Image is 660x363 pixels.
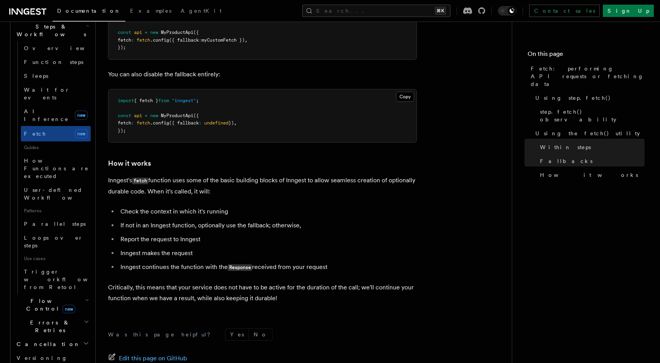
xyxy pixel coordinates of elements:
span: Use cases [21,252,91,265]
a: Within steps [537,140,645,154]
span: { fetch } [134,98,158,103]
div: Steps & Workflows [14,41,91,294]
span: new [75,129,88,138]
kbd: ⌘K [435,7,446,15]
span: new [63,305,75,313]
span: api [134,113,142,118]
span: Flow Control [14,297,85,313]
span: import [118,98,134,103]
a: Sign Up [603,5,654,17]
a: Loops over steps [21,231,91,252]
span: = [145,113,147,118]
a: How it works [537,168,645,182]
span: Function steps [24,59,83,65]
span: Versioning [17,355,68,361]
a: How Functions are executed [21,154,91,183]
span: = [145,30,147,35]
li: Inngest makes the request [118,248,417,259]
span: Overview [24,45,103,51]
span: Guides [21,141,91,154]
span: Examples [130,8,171,14]
span: User-defined Workflows [24,187,93,201]
span: Fallbacks [540,157,592,165]
li: Check the context in which it's running [118,206,417,217]
span: Fetch [24,131,46,137]
a: Parallel steps [21,217,91,231]
button: Flow Controlnew [14,294,91,316]
span: Errors & Retries [14,319,84,334]
span: Steps & Workflows [14,23,86,38]
a: Trigger workflows from Retool [21,265,91,294]
a: Documentation [52,2,125,22]
span: ({ [193,30,199,35]
span: Patterns [21,205,91,217]
span: Wait for events [24,87,70,101]
p: Inngest's function uses some of the basic building blocks of Inngest to allow seamless creation o... [108,175,417,197]
code: fetch [132,178,148,184]
span: undefined [204,120,228,126]
button: No [249,329,272,340]
span: Cancellation [14,340,80,348]
span: How it works [540,171,638,179]
span: ({ fallback [169,120,199,126]
span: AI Inference [24,108,69,122]
p: You can also disable the fallback entirely: [108,69,417,80]
button: Search...⌘K [302,5,450,17]
span: fetch [118,37,131,43]
a: User-defined Workflows [21,183,91,205]
span: How Functions are executed [24,158,89,179]
span: "inngest" [172,98,196,103]
code: Response [228,264,252,271]
span: step.fetch() observability [540,108,645,123]
span: new [150,113,158,118]
a: Fetch: performing API requests or fetching data [528,62,645,91]
span: : [131,120,134,126]
p: Critically, this means that your service does not have to be active for the duration of the call;... [108,282,417,304]
button: Copy [396,92,414,102]
span: .config [150,37,169,43]
a: Contact sales [529,5,600,17]
a: Using step.fetch() [532,91,645,105]
button: Errors & Retries [14,316,91,337]
button: Cancellation [14,337,91,351]
span: MyProductApi [161,30,193,35]
span: fetch [118,120,131,126]
span: AgentKit [181,8,222,14]
span: ({ [193,113,199,118]
span: MyProductApi [161,113,193,118]
button: Yes [225,329,249,340]
span: : [199,37,201,43]
button: Toggle dark mode [498,6,516,15]
span: const [118,113,131,118]
li: If not in an Inngest function, optionally use the fallback; otherwise, [118,220,417,231]
span: fetch [137,120,150,126]
a: Fallbacks [537,154,645,168]
span: from [158,98,169,103]
a: AI Inferencenew [21,104,91,126]
span: myCustomFetch }) [201,37,245,43]
p: Was this page helpful? [108,331,216,338]
span: const [118,30,131,35]
a: step.fetch() observability [537,105,645,126]
span: Trigger workflows from Retool [24,269,109,290]
a: How it works [108,158,151,169]
span: Loops over steps [24,235,83,249]
a: Wait for events [21,83,91,104]
a: Function steps [21,55,91,69]
span: Fetch: performing API requests or fetching data [531,65,645,88]
a: Fetchnew [21,126,91,141]
span: , [245,37,247,43]
a: Examples [125,2,176,21]
span: Parallel steps [24,221,86,227]
span: ({ fallback [169,37,199,43]
span: fetch [137,37,150,43]
span: Documentation [57,8,121,14]
span: : [131,37,134,43]
h4: On this page [528,49,645,62]
span: api [134,30,142,35]
a: Sleeps [21,69,91,83]
li: Report the request to Inngest [118,234,417,245]
a: Using the fetch() utility [532,126,645,140]
span: Within steps [540,143,591,151]
span: }) [228,120,234,126]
